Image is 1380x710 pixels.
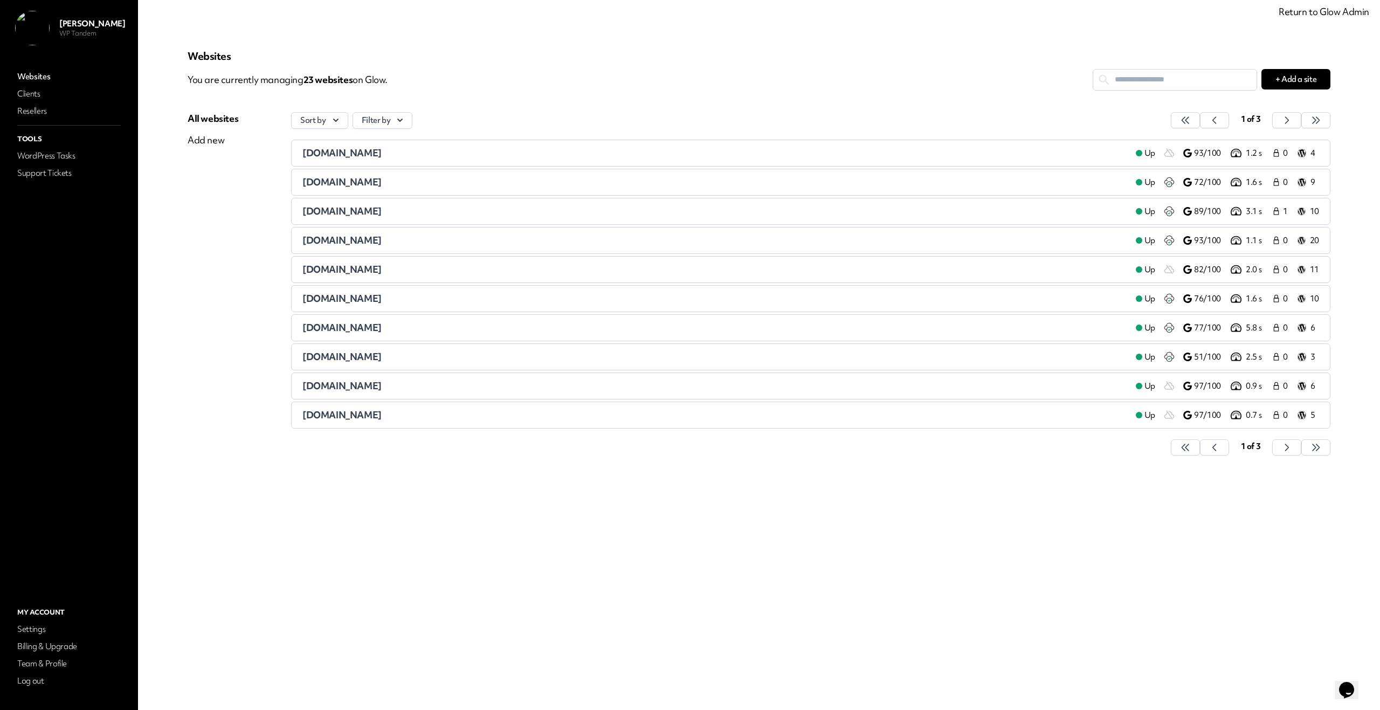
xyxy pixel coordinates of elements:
span: Up [1144,322,1155,334]
a: Up [1127,234,1164,247]
a: [DOMAIN_NAME] [302,176,1127,189]
a: [DOMAIN_NAME] [302,147,1127,160]
span: 0 [1283,148,1291,159]
a: 5 [1298,409,1319,422]
a: 82/100 2.0 s [1183,263,1272,276]
p: 93/100 [1194,235,1229,246]
span: Up [1144,293,1155,305]
a: Return to Glow Admin [1279,5,1369,18]
span: Up [1144,206,1155,217]
span: Up [1144,381,1155,392]
span: [DOMAIN_NAME] [302,409,382,421]
p: 6 [1310,381,1319,392]
a: 3 [1298,350,1319,363]
a: 6 [1298,321,1319,334]
a: Up [1127,321,1164,334]
a: 1 [1272,205,1293,218]
p: 6 [1310,322,1319,334]
p: 97/100 [1194,410,1229,421]
a: 0 [1272,321,1293,334]
p: 93/100 [1194,148,1229,159]
a: 0 [1272,409,1293,422]
span: Up [1144,410,1155,421]
a: Clients [15,86,123,101]
span: 0 [1283,293,1291,305]
p: WP Tandem [59,29,125,38]
p: 97/100 [1194,381,1229,392]
button: Sort by [291,112,348,129]
span: [DOMAIN_NAME] [302,292,382,305]
span: 0 [1283,381,1291,392]
a: Billing & Upgrade [15,639,123,654]
span: [DOMAIN_NAME] [302,205,382,217]
a: Team & Profile [15,656,123,671]
span: 1 [1283,206,1291,217]
a: 89/100 3.1 s [1183,205,1272,218]
span: 0 [1283,177,1291,188]
a: 0 [1272,176,1293,189]
span: [DOMAIN_NAME] [302,350,382,363]
p: 3.1 s [1246,206,1272,217]
a: Up [1127,205,1164,218]
a: 0 [1272,263,1293,276]
button: + Add a site [1261,69,1330,89]
span: s [349,73,353,86]
span: [DOMAIN_NAME] [302,321,382,334]
a: Settings [15,622,123,637]
p: 5.8 s [1246,322,1272,334]
p: 9 [1310,177,1319,188]
iframe: chat widget [1335,667,1369,699]
a: 11 [1298,263,1319,276]
span: 0 [1283,410,1291,421]
span: Up [1144,264,1155,275]
a: 20 [1298,234,1319,247]
a: 4 [1298,147,1319,160]
span: [DOMAIN_NAME] [302,234,382,246]
a: 9 [1298,176,1319,189]
a: [DOMAIN_NAME] [302,234,1127,247]
p: 1.6 s [1246,293,1272,305]
a: 0 [1272,147,1293,160]
a: 51/100 2.5 s [1183,350,1272,363]
p: 11 [1310,264,1319,275]
p: 10 [1310,293,1319,305]
p: 1.6 s [1246,177,1272,188]
span: 0 [1283,351,1291,363]
a: 93/100 1.2 s [1183,147,1272,160]
span: [DOMAIN_NAME] [302,263,382,275]
a: Up [1127,176,1164,189]
a: Websites [15,69,123,84]
p: 89/100 [1194,206,1229,217]
a: [DOMAIN_NAME] [302,321,1127,334]
p: 1.1 s [1246,235,1272,246]
a: 0 [1272,350,1293,363]
span: [DOMAIN_NAME] [302,176,382,188]
a: 72/100 1.6 s [1183,176,1272,189]
a: [DOMAIN_NAME] [302,350,1127,363]
a: 93/100 1.1 s [1183,234,1272,247]
div: Add new [188,134,238,147]
p: 4 [1310,148,1319,159]
span: 0 [1283,264,1291,275]
p: My Account [15,605,123,619]
a: 97/100 0.9 s [1183,380,1272,392]
p: 2.0 s [1246,264,1272,275]
a: Up [1127,409,1164,422]
a: Up [1127,147,1164,160]
span: [DOMAIN_NAME] [302,147,382,159]
a: 0 [1272,234,1293,247]
a: 10 [1298,205,1319,218]
p: 82/100 [1194,264,1229,275]
span: Up [1144,177,1155,188]
span: [DOMAIN_NAME] [302,380,382,392]
p: 1.2 s [1246,148,1272,159]
span: 1 of 3 [1241,114,1261,125]
a: Up [1127,380,1164,392]
p: [PERSON_NAME] [59,18,125,29]
a: 97/100 0.7 s [1183,409,1272,422]
span: 0 [1283,322,1291,334]
a: [DOMAIN_NAME] [302,380,1127,392]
